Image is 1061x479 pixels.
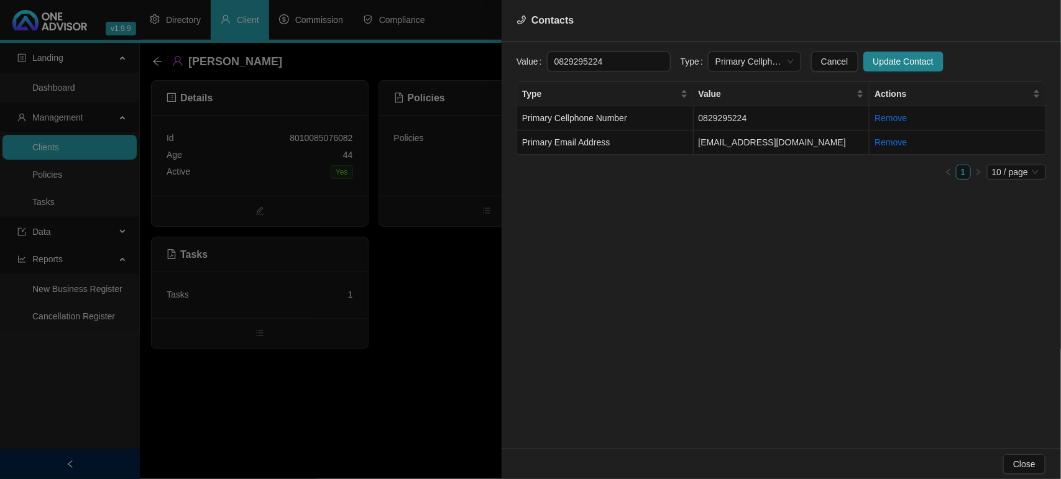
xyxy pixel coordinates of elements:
label: Type [681,52,708,71]
th: Type [517,82,694,106]
span: 10 / page [992,165,1041,179]
button: right [971,165,986,180]
span: phone [517,15,526,25]
li: 1 [956,165,971,180]
span: Primary Email Address [522,137,610,147]
div: Page Size [987,165,1046,180]
li: Previous Page [941,165,956,180]
span: Primary Cellphone Number [522,113,627,123]
a: Remove [875,113,907,123]
button: Cancel [811,52,858,71]
li: Next Page [971,165,986,180]
label: Value [517,52,547,71]
span: Close [1013,457,1036,471]
button: Close [1003,454,1045,474]
span: left [945,168,952,176]
span: Primary Cellphone Number [715,52,794,71]
span: Actions [875,87,1031,101]
span: Contacts [531,15,574,25]
a: Remove [875,137,907,147]
td: 0829295224 [694,106,870,130]
td: [EMAIL_ADDRESS][DOMAIN_NAME] [694,130,870,155]
th: Actions [870,82,1046,106]
span: Update Contact [873,55,934,68]
span: Type [522,87,678,101]
button: Update Contact [863,52,944,71]
span: Cancel [821,55,848,68]
th: Value [694,82,870,106]
a: 1 [957,165,970,179]
span: right [975,168,982,176]
button: left [941,165,956,180]
span: Value [699,87,855,101]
